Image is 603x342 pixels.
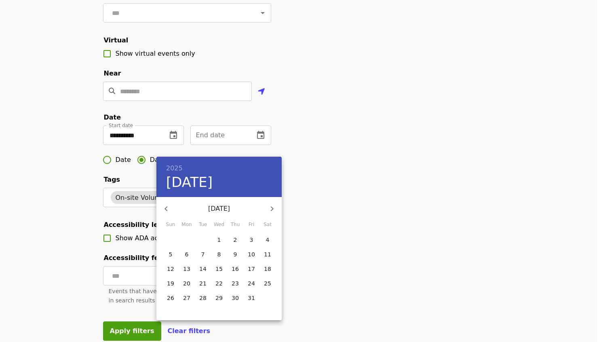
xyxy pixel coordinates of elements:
p: 30 [232,294,239,302]
p: 28 [199,294,207,302]
button: 12 [163,262,178,277]
p: 31 [248,294,255,302]
button: 6 [179,248,194,262]
p: 22 [215,279,223,287]
p: 13 [183,265,190,273]
span: Thu [228,221,242,229]
p: 25 [264,279,271,287]
button: 22 [212,277,226,291]
button: 26 [163,291,178,306]
span: Wed [212,221,226,229]
button: 9 [228,248,242,262]
button: 25 [260,277,275,291]
button: 13 [179,262,194,277]
p: [DATE] [176,204,262,214]
p: 1 [217,236,221,244]
p: 29 [215,294,223,302]
p: 19 [167,279,174,287]
span: Tue [196,221,210,229]
button: 31 [244,291,259,306]
p: 10 [248,250,255,258]
p: 16 [232,265,239,273]
p: 18 [264,265,271,273]
span: Sun [163,221,178,229]
button: 10 [244,248,259,262]
p: 15 [215,265,223,273]
p: 5 [169,250,173,258]
button: 24 [244,277,259,291]
button: 4 [260,233,275,248]
button: 3 [244,233,259,248]
p: 7 [201,250,205,258]
p: 2 [234,236,237,244]
button: 7 [196,248,210,262]
button: 8 [212,248,226,262]
button: 28 [196,291,210,306]
button: 2 [228,233,242,248]
button: 5 [163,248,178,262]
button: 15 [212,262,226,277]
p: 12 [167,265,174,273]
button: 11 [260,248,275,262]
p: 14 [199,265,207,273]
button: 17 [244,262,259,277]
p: 24 [248,279,255,287]
span: Sat [260,221,275,229]
p: 17 [248,265,255,273]
button: 29 [212,291,226,306]
p: 26 [167,294,174,302]
button: [DATE] [166,174,213,191]
p: 9 [234,250,237,258]
p: 20 [183,279,190,287]
button: 2025 [166,163,183,174]
p: 3 [250,236,253,244]
button: 21 [196,277,210,291]
span: Fri [244,221,259,229]
button: 16 [228,262,242,277]
button: 14 [196,262,210,277]
p: 27 [183,294,190,302]
button: 30 [228,291,242,306]
p: 11 [264,250,271,258]
button: 20 [179,277,194,291]
button: 1 [212,233,226,248]
button: 27 [179,291,194,306]
p: 21 [199,279,207,287]
button: 18 [260,262,275,277]
button: 23 [228,277,242,291]
button: 19 [163,277,178,291]
p: 23 [232,279,239,287]
p: 6 [185,250,189,258]
p: 4 [266,236,270,244]
p: 8 [217,250,221,258]
span: Mon [179,221,194,229]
